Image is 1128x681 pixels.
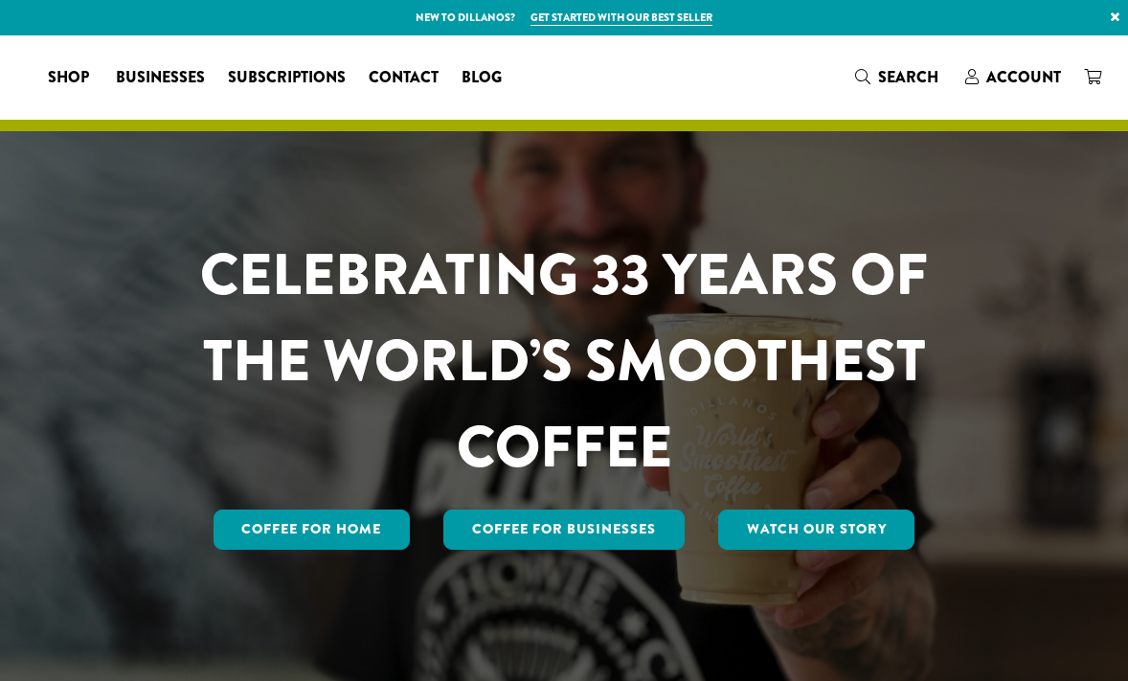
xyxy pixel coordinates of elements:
[116,66,205,90] span: Businesses
[48,66,89,90] span: Shop
[986,66,1061,88] span: Account
[152,232,977,490] h1: CELEBRATING 33 YEARS OF THE WORLD’S SMOOTHEST COFFEE
[462,66,502,90] span: Blog
[36,62,104,93] a: Shop
[228,66,346,90] span: Subscriptions
[369,66,439,90] span: Contact
[530,10,712,26] a: Get started with our best seller
[878,66,938,88] span: Search
[718,510,915,550] a: Watch Our Story
[214,510,411,550] a: Coffee for Home
[443,510,685,550] a: Coffee For Businesses
[844,61,954,93] a: Search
